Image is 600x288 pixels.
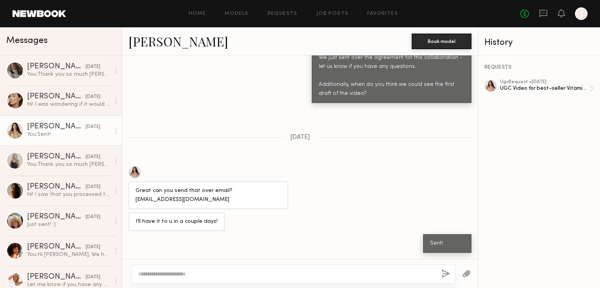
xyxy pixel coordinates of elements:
div: [DATE] [86,153,100,161]
div: Hi! I saw that you processed the payment. I was wondering if you guys added the $50 that we agreed? [27,191,110,198]
button: Book model [412,34,471,49]
a: Models [225,11,248,16]
div: Hi [PERSON_NAME], I hope you're well! We just sent over the agreement for this collaboration - le... [319,27,464,98]
a: [PERSON_NAME] [129,33,228,50]
span: [DATE] [290,134,310,141]
div: ugc Request • [DATE] [500,80,589,85]
div: Hi! I was wondering if it would be ok with you guys to deliver content on the 1st? If not no worr... [27,101,110,108]
div: I’ll have it to u in a couple days! [136,217,218,226]
a: Job Posts [316,11,349,16]
div: REQUESTS [484,65,594,70]
div: [DATE] [86,93,100,101]
div: [PERSON_NAME] [27,63,86,71]
div: [DATE] [86,183,100,191]
div: UGC Video for best-seller Vitamin C [500,85,589,92]
a: ugcRequest •[DATE]UGC Video for best-seller Vitamin C [500,80,594,98]
a: Home [189,11,206,16]
div: Great can you send that over email? [EMAIL_ADDRESS][DOMAIN_NAME] [136,187,281,204]
div: [DATE] [86,123,100,131]
div: You: Thank you so much [PERSON_NAME]! [27,161,110,168]
a: Favorites [367,11,398,16]
a: Book model [412,37,471,44]
div: [PERSON_NAME] [27,243,86,251]
div: [DATE] [86,244,100,251]
div: [PERSON_NAME] [27,93,86,101]
div: You: Sent! [27,131,110,138]
div: You: Thank you so much [PERSON_NAME], the content was beautiful! [27,71,110,78]
div: [PERSON_NAME] [27,213,86,221]
div: [PERSON_NAME] [27,273,86,281]
div: Just sent! :) [27,221,110,228]
div: [PERSON_NAME] [27,123,86,131]
span: Messages [6,36,48,45]
div: [DATE] [86,63,100,71]
div: Sent! [430,239,464,248]
div: [DATE] [86,213,100,221]
div: History [484,38,594,47]
div: [PERSON_NAME] [27,153,86,161]
div: [DATE] [86,274,100,281]
div: You: Hi [PERSON_NAME], We have received it! We'll get back to you via email. [27,251,110,258]
a: Requests [268,11,298,16]
a: J [575,7,587,20]
div: [PERSON_NAME] [27,183,86,191]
